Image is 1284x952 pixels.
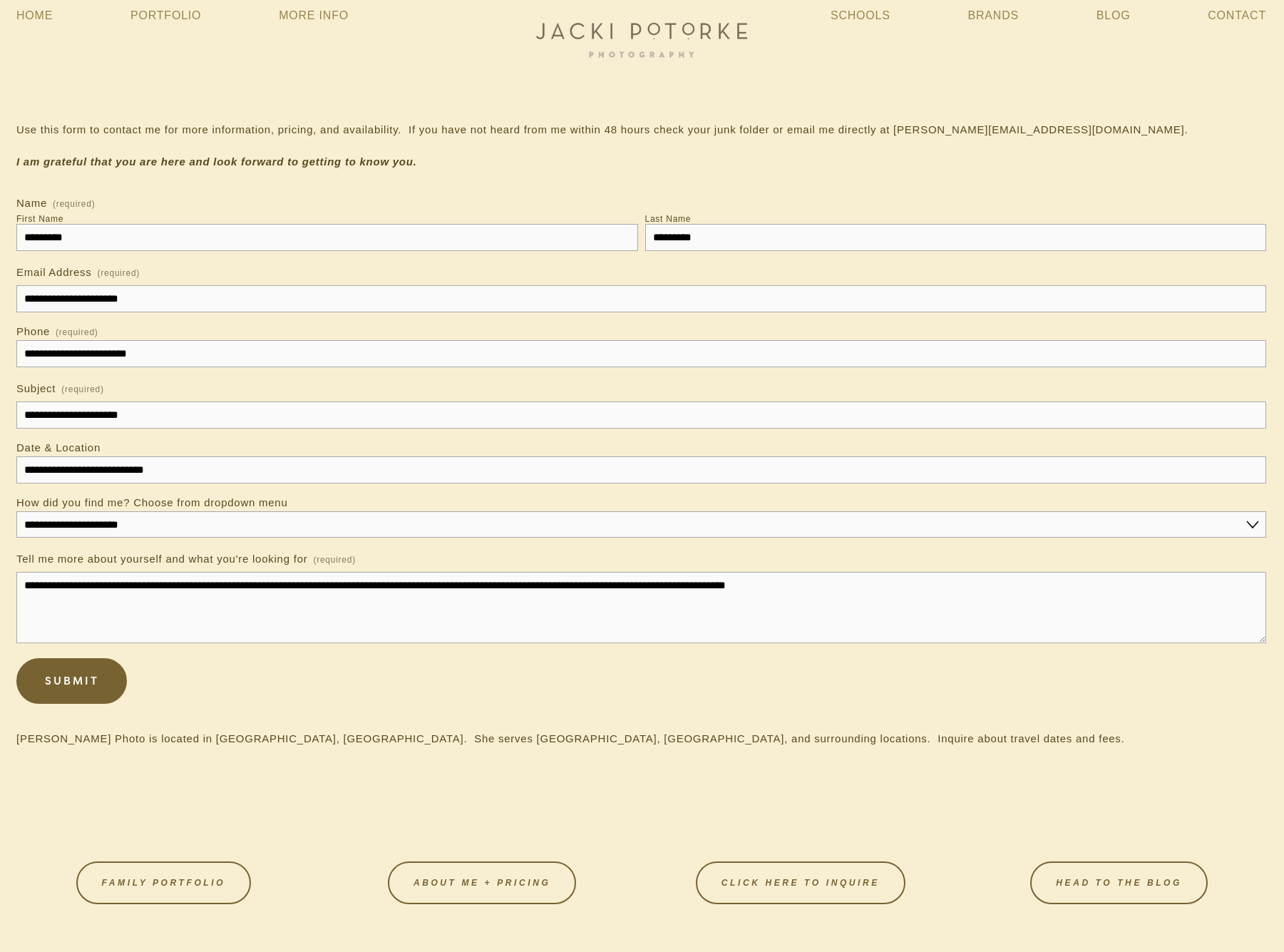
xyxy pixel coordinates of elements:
span: (required) [313,551,356,569]
a: HEAD TO THE BLOG [1030,861,1208,904]
div: Last Name [645,214,692,224]
span: (required) [98,264,140,282]
span: Date & Location [16,441,101,454]
a: Portfolio [130,9,201,21]
span: Subject [16,382,56,394]
a: Home [16,3,53,29]
em: I am grateful that you are here and look forward to getting to know you. [16,155,417,168]
a: CLICK HERE TO INQUIRE [696,861,905,904]
div: First Name [16,214,63,224]
a: Blog [1096,3,1131,29]
p: [PERSON_NAME] Photo is located in [GEOGRAPHIC_DATA], [GEOGRAPHIC_DATA]. She serves [GEOGRAPHIC_DA... [16,728,1266,749]
span: Phone [16,325,50,337]
p: Use this form to contact me for more information, pricing, and availability. If you have not hear... [16,119,1266,140]
span: Name [16,197,47,209]
a: More Info [279,3,349,29]
span: Submit [45,673,99,688]
a: Schools [831,3,890,29]
a: About Me + Pricing [388,861,576,904]
select: How did you find me? Choose from dropdown menu [16,511,1266,538]
span: (required) [61,380,104,399]
a: FAMILY PORTFOLIO [76,861,252,904]
a: Contact [1208,3,1266,29]
span: Email Address [16,266,92,278]
span: How did you find me? Choose from dropdown menu [16,496,288,508]
span: (required) [56,328,98,337]
span: Tell me more about yourself and what you're looking for [16,553,307,565]
button: SubmitSubmit [16,658,127,704]
a: Brands [968,3,1019,29]
span: (required) [53,200,96,208]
